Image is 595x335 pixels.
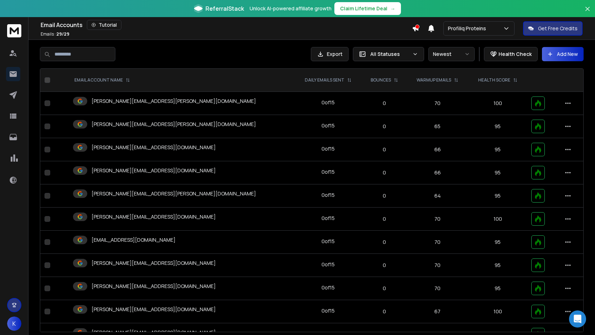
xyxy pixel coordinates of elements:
[305,77,344,83] p: DAILY EMAILS SENT
[92,121,256,128] p: [PERSON_NAME][EMAIL_ADDRESS][PERSON_NAME][DOMAIN_NAME]
[583,4,592,21] button: Close banner
[407,138,468,161] td: 66
[322,145,335,152] div: 0 of 15
[468,300,527,323] td: 100
[366,123,403,130] p: 0
[538,25,578,32] p: Get Free Credits
[322,168,335,176] div: 0 of 15
[366,285,403,292] p: 0
[322,122,335,129] div: 0 of 15
[468,231,527,254] td: 95
[407,231,468,254] td: 70
[407,300,468,323] td: 67
[41,31,69,37] p: Emails :
[322,307,335,314] div: 0 of 15
[87,20,121,30] button: Tutorial
[468,138,527,161] td: 95
[366,100,403,107] p: 0
[468,277,527,300] td: 95
[366,146,403,153] p: 0
[468,115,527,138] td: 95
[371,77,391,83] p: BOUNCES
[370,51,409,58] p: All Statuses
[407,161,468,184] td: 66
[92,144,216,151] p: [PERSON_NAME][EMAIL_ADDRESS][DOMAIN_NAME]
[390,5,395,12] span: →
[569,310,586,328] div: Open Intercom Messenger
[7,316,21,331] button: K
[407,92,468,115] td: 70
[407,184,468,208] td: 64
[205,4,244,13] span: ReferralStack
[92,260,216,267] p: [PERSON_NAME][EMAIL_ADDRESS][DOMAIN_NAME]
[322,192,335,199] div: 0 of 15
[92,283,216,290] p: [PERSON_NAME][EMAIL_ADDRESS][DOMAIN_NAME]
[92,236,176,244] p: [EMAIL_ADDRESS][DOMAIN_NAME]
[322,261,335,268] div: 0 of 15
[468,254,527,277] td: 95
[484,47,538,61] button: Health Check
[92,190,256,197] p: [PERSON_NAME][EMAIL_ADDRESS][PERSON_NAME][DOMAIN_NAME]
[468,208,527,231] td: 100
[41,20,412,30] div: Email Accounts
[366,308,403,315] p: 0
[74,77,130,83] div: EMAIL ACCOUNT NAME
[407,254,468,277] td: 70
[322,238,335,245] div: 0 of 15
[448,25,489,32] p: Profiliq Proteins
[92,167,216,174] p: [PERSON_NAME][EMAIL_ADDRESS][DOMAIN_NAME]
[468,161,527,184] td: 95
[499,51,532,58] p: Health Check
[366,262,403,269] p: 0
[366,215,403,223] p: 0
[478,77,510,83] p: HEALTH SCORE
[468,184,527,208] td: 95
[428,47,475,61] button: Newest
[542,47,584,61] button: Add New
[322,215,335,222] div: 0 of 15
[366,239,403,246] p: 0
[366,169,403,176] p: 0
[468,92,527,115] td: 100
[407,115,468,138] td: 65
[407,277,468,300] td: 70
[311,47,349,61] button: Export
[334,2,401,15] button: Claim Lifetime Deal→
[407,208,468,231] td: 70
[92,98,256,105] p: [PERSON_NAME][EMAIL_ADDRESS][PERSON_NAME][DOMAIN_NAME]
[56,31,69,37] span: 29 / 29
[322,99,335,106] div: 0 of 15
[92,213,216,220] p: [PERSON_NAME][EMAIL_ADDRESS][DOMAIN_NAME]
[92,306,216,313] p: [PERSON_NAME][EMAIL_ADDRESS][DOMAIN_NAME]
[366,192,403,199] p: 0
[322,284,335,291] div: 0 of 15
[417,77,451,83] p: WARMUP EMAILS
[250,5,332,12] p: Unlock AI-powered affiliate growth
[523,21,583,36] button: Get Free Credits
